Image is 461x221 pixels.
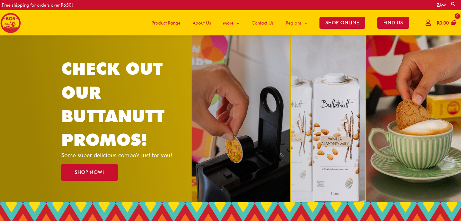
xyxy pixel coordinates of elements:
a: SHOP ONLINE [313,10,371,35]
span: Regions [286,14,302,32]
a: SHOP NOW! [61,164,118,181]
span: Contact Us [252,14,274,32]
a: Regions [280,10,313,35]
a: View Shopping Cart, empty [436,16,456,30]
bdi: 0.00 [437,20,449,26]
a: Search button [450,1,456,7]
span: FIND US [377,17,409,29]
a: CHECK OUT OUR BUTTANUTT PROMOS! [61,58,165,150]
a: ZA [437,2,446,8]
p: Some super delicious combo's just for you! [61,152,183,158]
a: Contact Us [246,10,280,35]
span: R [437,20,439,26]
span: About Us [193,14,211,32]
span: SHOP NOW! [75,170,104,175]
span: SHOP ONLINE [319,17,365,29]
span: Product Range [152,14,181,32]
nav: Site Navigation [141,10,421,35]
img: BOS logo finals-200px [0,13,21,33]
a: More [217,10,246,35]
span: More [223,14,234,32]
a: Product Range [145,10,187,35]
a: About Us [187,10,217,35]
